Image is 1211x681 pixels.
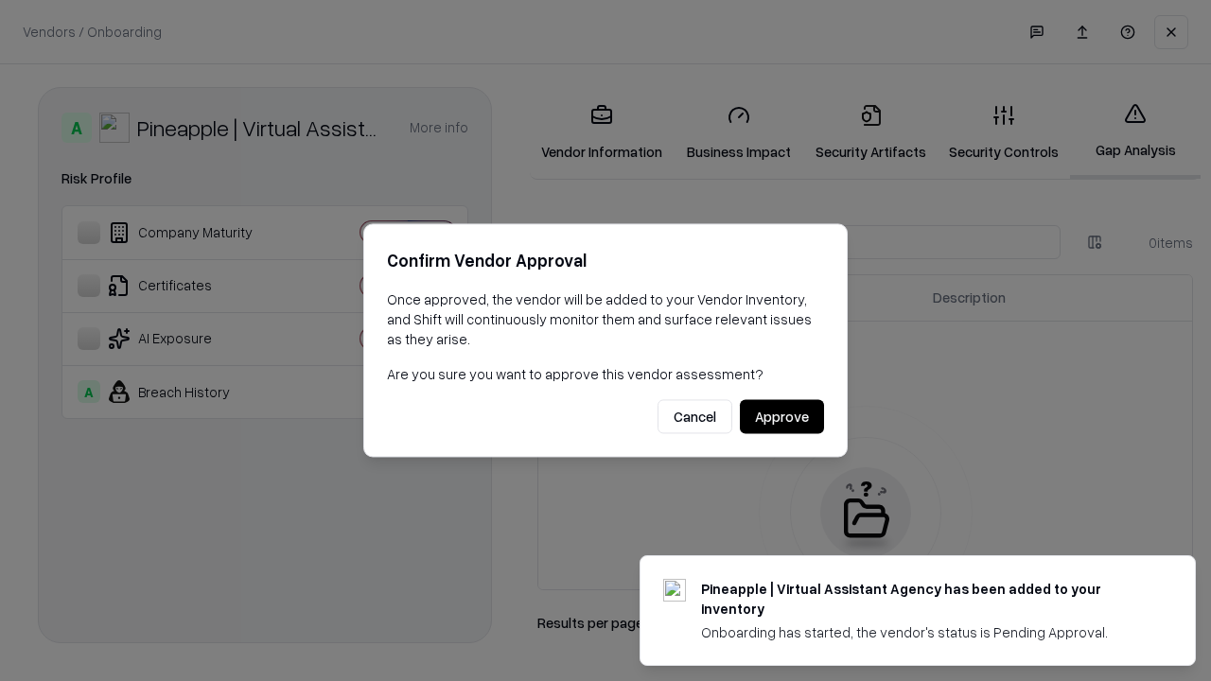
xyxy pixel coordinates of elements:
[387,247,824,274] h2: Confirm Vendor Approval
[701,579,1150,619] div: Pineapple | Virtual Assistant Agency has been added to your inventory
[387,289,824,349] p: Once approved, the vendor will be added to your Vendor Inventory, and Shift will continuously mon...
[658,400,732,434] button: Cancel
[740,400,824,434] button: Approve
[701,622,1150,642] div: Onboarding has started, the vendor's status is Pending Approval.
[387,364,824,384] p: Are you sure you want to approve this vendor assessment?
[663,579,686,602] img: trypineapple.com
